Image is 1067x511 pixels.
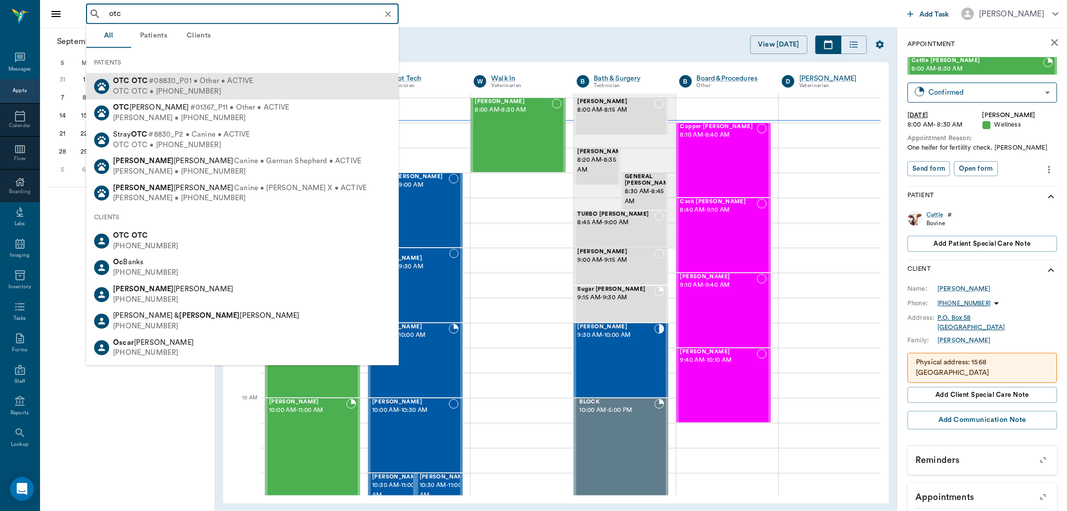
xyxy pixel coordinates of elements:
[574,148,621,185] div: NOT_CONFIRMED, 8:20 AM - 8:35 AM
[907,161,950,177] button: Send form
[368,323,463,398] div: BOOKED, 9:30 AM - 10:00 AM
[907,387,1057,403] button: Add client Special Care Note
[113,258,123,266] b: Oc
[907,336,937,345] div: Family:
[947,211,952,219] div: #
[907,264,931,276] p: Client
[56,73,70,87] div: Sunday, August 31, 2025
[907,111,982,120] div: [DATE]
[621,173,668,210] div: NOT_CONFIRMED, 8:30 AM - 8:45 AM
[77,109,91,123] div: Monday, September 15, 2025
[372,330,449,340] span: 9:30 AM - 10:00 AM
[372,249,449,262] span: Baby Doll [PERSON_NAME]
[368,173,463,248] div: NOT_CONFIRMED, 8:30 AM - 9:00 AM
[372,180,449,190] span: 8:30 AM - 9:00 AM
[77,127,91,141] div: Monday, September 22, 2025
[113,77,129,85] b: OTC
[475,99,551,105] span: [PERSON_NAME]
[937,315,1005,330] a: P.O. Box 58[GEOGRAPHIC_DATA]
[577,75,589,88] div: B
[420,474,470,480] span: [PERSON_NAME]
[113,184,174,191] b: [PERSON_NAME]
[491,74,561,84] a: Walk In
[907,313,937,322] div: Address:
[491,82,561,90] div: Veterinarian
[52,56,74,71] div: S
[372,399,449,405] span: [PERSON_NAME]
[680,124,757,130] span: Copper [PERSON_NAME]
[1045,191,1057,203] svg: show more
[580,405,654,415] span: 10:00 AM - 5:00 PM
[903,5,953,23] button: Add Task
[113,241,178,252] div: [PHONE_NUMBER]
[907,284,937,293] div: Name:
[113,140,250,150] div: OTC OTC • [PHONE_NUMBER]
[12,346,27,354] div: Forms
[132,232,148,239] b: OTC
[578,218,654,228] span: 8:45 AM - 9:00 AM
[594,74,664,84] a: Bath & Surgery
[679,75,692,88] div: B
[578,255,654,265] span: 9:00 AM - 9:15 AM
[56,109,70,123] div: Sunday, September 14, 2025
[368,398,463,473] div: NOT_CONFIRMED, 10:00 AM - 10:30 AM
[594,82,664,90] div: Technician
[474,75,486,88] div: W
[86,24,131,48] button: All
[680,349,757,355] span: [PERSON_NAME]
[113,321,299,332] div: [PHONE_NUMBER]
[14,315,26,322] div: Tasks
[46,4,66,24] button: Close drawer
[1044,33,1064,53] button: close
[799,82,869,90] div: Veterinarian
[113,157,233,165] span: [PERSON_NAME]
[471,98,565,173] div: NOT_CONFIRMED, 8:00 AM - 8:30 AM
[113,104,189,111] span: [PERSON_NAME]
[372,174,449,180] span: Clause [PERSON_NAME]
[578,330,654,340] span: 9:30 AM - 10:00 AM
[381,7,395,21] button: Clear
[149,76,253,87] span: #08830_P01 • Other • ACTIVE
[911,64,1043,74] span: 8:00 AM - 8:30 AM
[113,338,134,346] b: Oscar
[10,252,30,259] div: Imaging
[179,312,240,319] b: [PERSON_NAME]
[625,174,675,187] span: GENERAL [PERSON_NAME]
[578,249,654,255] span: [PERSON_NAME]
[56,91,70,105] div: Sunday, September 7, 2025
[982,111,1057,120] div: [PERSON_NAME]
[697,74,767,84] a: Board &Procedures
[113,312,299,319] span: [PERSON_NAME] & [PERSON_NAME]
[782,75,794,88] div: D
[86,52,399,73] div: PATIENTS
[937,284,990,293] a: [PERSON_NAME]
[953,5,1066,23] button: [PERSON_NAME]
[131,131,147,138] b: OTC
[113,258,144,266] span: Banks
[578,155,628,175] span: 8:20 AM - 8:35 AM
[113,294,233,305] div: [PHONE_NUMBER]
[56,127,70,141] div: Sunday, September 21, 2025
[13,87,27,95] div: Appts
[625,187,675,207] span: 8:30 AM - 8:45 AM
[113,113,289,124] div: [PERSON_NAME] • [PHONE_NUMBER]
[907,411,1057,429] button: Add Communication Note
[578,99,654,105] span: [PERSON_NAME]
[132,77,148,85] b: OTC
[926,219,952,228] div: Bovine
[10,477,34,501] div: Open Intercom Messenger
[979,8,1044,20] div: [PERSON_NAME]
[676,123,771,198] div: NOT_CONFIRMED, 8:10 AM - 8:40 AM
[676,198,771,273] div: NOT_CONFIRMED, 8:40 AM - 9:10 AM
[131,24,176,48] button: Patients
[937,336,990,345] a: [PERSON_NAME]
[907,446,1057,471] p: Reminders
[676,273,771,348] div: NOT_CONFIRMED, 9:10 AM - 9:40 AM
[113,104,129,111] b: OTC
[933,238,1030,249] span: Add patient Special Care Note
[926,211,943,219] a: Cattle
[578,293,654,303] span: 9:15 AM - 9:30 AM
[750,36,807,54] button: View [DATE]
